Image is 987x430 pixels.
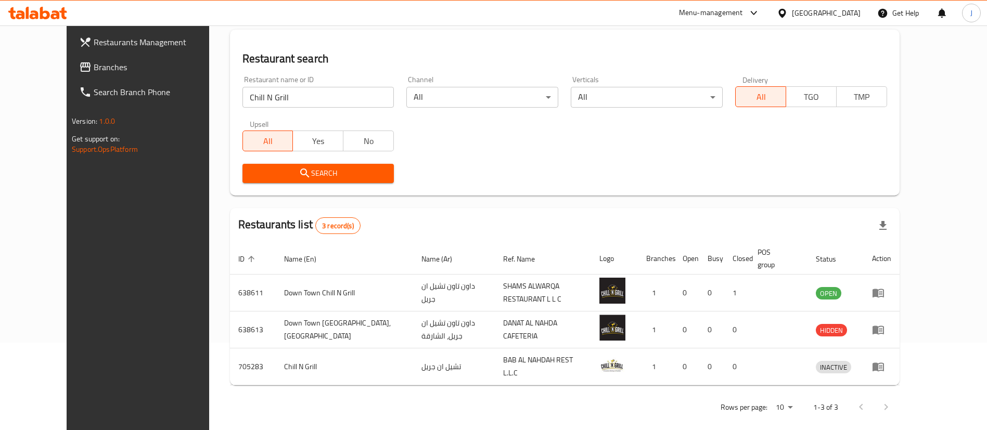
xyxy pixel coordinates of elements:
a: Restaurants Management [71,30,232,55]
label: Upsell [250,120,269,127]
table: enhanced table [230,243,900,385]
td: 638613 [230,311,276,348]
button: TMP [836,86,887,107]
td: 0 [674,311,699,348]
div: Menu [872,286,891,299]
span: All [740,89,782,105]
div: Total records count [315,217,361,234]
img: Chill N Grill [599,351,625,377]
button: No [343,131,394,151]
td: BAB AL NAHDAH REST L.L.C [495,348,591,385]
td: 0 [724,311,749,348]
button: TGO [786,86,837,107]
div: All [571,87,723,108]
span: Status [816,253,850,265]
a: Search Branch Phone [71,80,232,105]
div: Menu [872,360,891,373]
span: 3 record(s) [316,221,360,231]
td: داون تاون تشيل ان جريل، الشارقة [413,311,495,348]
td: 1 [638,311,674,348]
td: Down Town [GEOGRAPHIC_DATA], [GEOGRAPHIC_DATA] [276,311,414,348]
span: TGO [790,89,832,105]
th: Action [864,243,900,275]
th: Branches [638,243,674,275]
button: All [242,131,293,151]
th: Open [674,243,699,275]
button: Search [242,164,394,183]
td: 705283 [230,348,276,385]
div: Menu [872,323,891,336]
span: All [247,134,289,149]
input: Search for restaurant name or ID.. [242,87,394,108]
a: Branches [71,55,232,80]
div: HIDDEN [816,324,847,336]
span: Restaurants Management [94,36,223,48]
span: 1.0.0 [99,114,115,128]
td: 1 [638,348,674,385]
p: 1-3 of 3 [813,401,838,414]
span: TMP [841,89,883,105]
a: Support.OpsPlatform [72,142,138,156]
div: Rows per page: [772,400,797,415]
td: 0 [674,275,699,311]
img: Down Town Chill N Grill [599,278,625,304]
span: Search Branch Phone [94,86,223,98]
span: POS group [758,246,795,271]
span: Search [251,167,386,180]
td: SHAMS ALWARQA RESTAURANT L L C [495,275,591,311]
h2: Restaurant search [242,51,887,67]
td: 638611 [230,275,276,311]
td: 0 [699,348,724,385]
span: J [970,7,972,19]
td: تشيل ان جريل [413,348,495,385]
td: 0 [699,275,724,311]
td: 0 [699,311,724,348]
td: 1 [724,275,749,311]
span: Ref. Name [503,253,548,265]
span: ID [238,253,258,265]
th: Closed [724,243,749,275]
button: All [735,86,786,107]
div: [GEOGRAPHIC_DATA] [792,7,861,19]
span: OPEN [816,288,841,299]
span: Name (Ar) [421,253,466,265]
td: Down Town Chill N Grill [276,275,414,311]
div: Menu-management [679,7,743,19]
span: Branches [94,61,223,73]
img: Down Town Chill N Grill, Sharjah [599,315,625,341]
td: 0 [724,348,749,385]
span: Yes [297,134,339,149]
span: INACTIVE [816,361,851,373]
span: Name (En) [284,253,330,265]
td: DANAT AL NAHDA CAFETERIA [495,311,591,348]
button: Yes [292,131,343,151]
div: OPEN [816,287,841,299]
p: Rows per page: [721,401,767,414]
th: Busy [699,243,724,275]
span: HIDDEN [816,324,847,336]
td: Chill N Grill [276,348,414,385]
label: Delivery [742,76,768,83]
div: Export file [870,213,895,238]
td: 1 [638,275,674,311]
th: Logo [591,243,638,275]
span: Get support on: [72,132,120,146]
span: Version: [72,114,97,128]
div: All [406,87,558,108]
span: No [348,134,390,149]
td: داون تاون تشيل ان جريل [413,275,495,311]
td: 0 [674,348,699,385]
h2: Restaurants list [238,217,361,234]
